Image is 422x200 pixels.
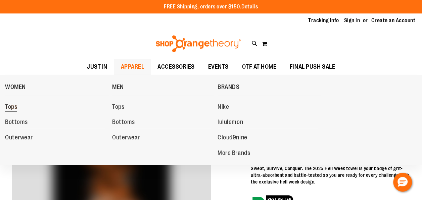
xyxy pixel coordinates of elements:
[242,59,277,74] span: OTF AT HOME
[5,134,33,142] span: Outerwear
[218,84,239,92] span: BRANDS
[218,119,243,127] span: lululemon
[251,165,410,185] div: Sweat, Survive, Conquer. The 2025 Hell Week towel is your badge of grit- ultra-absorbent and batt...
[218,78,321,96] a: BRANDS
[121,59,144,74] span: APPAREL
[112,134,140,142] span: Outerwear
[283,59,342,75] a: FINAL PUSH SALE
[201,59,235,75] a: EVENTS
[87,59,107,74] span: JUST IN
[112,84,124,92] span: MEN
[344,17,360,24] a: Sign In
[393,173,412,192] button: Hello, have a question? Let’s chat.
[164,3,258,11] p: FREE Shipping, orders over $150.
[112,103,124,112] span: Tops
[218,149,250,158] span: More Brands
[5,84,26,92] span: WOMEN
[157,59,195,74] span: ACCESSORIES
[218,134,247,142] span: Cloud9nine
[112,119,135,127] span: Bottoms
[371,17,416,24] a: Create an Account
[235,59,283,75] a: OTF AT HOME
[5,78,109,96] a: WOMEN
[290,59,335,74] span: FINAL PUSH SALE
[218,103,229,112] span: Nike
[80,59,114,75] a: JUST IN
[155,35,242,52] img: Shop Orangetheory
[5,103,17,112] span: Tops
[241,4,258,10] a: Details
[151,59,201,74] a: ACCESSORIES
[114,59,151,75] a: APPAREL
[112,78,214,96] a: MEN
[5,119,28,127] span: Bottoms
[308,17,339,24] a: Tracking Info
[208,59,229,74] span: EVENTS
